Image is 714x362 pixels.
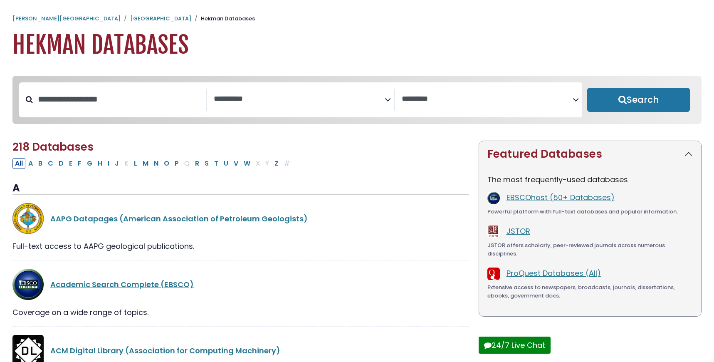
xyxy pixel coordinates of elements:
[12,158,293,168] div: Alpha-list to filter by first letter of database name
[33,92,206,106] input: Search database by title or keyword
[12,182,469,195] h3: A
[487,208,693,216] div: Powerful platform with full-text databases and popular information.
[12,15,702,23] nav: breadcrumb
[402,95,573,104] textarea: Search
[487,283,693,300] div: Extensive access to newspapers, broadcasts, journals, dissertations, ebooks, government docs.
[272,158,281,169] button: Filter Results Z
[105,158,112,169] button: Filter Results I
[193,158,202,169] button: Filter Results R
[202,158,211,169] button: Filter Results S
[12,31,702,59] h1: Hekman Databases
[50,279,194,290] a: Academic Search Complete (EBSCO)
[12,76,702,124] nav: Search filters
[479,141,701,167] button: Featured Databases
[50,213,308,224] a: AAPG Datapages (American Association of Petroleum Geologists)
[221,158,231,169] button: Filter Results U
[26,158,35,169] button: Filter Results A
[112,158,121,169] button: Filter Results J
[151,158,161,169] button: Filter Results N
[172,158,181,169] button: Filter Results P
[487,174,693,185] p: The most frequently-used databases
[56,158,66,169] button: Filter Results D
[95,158,105,169] button: Filter Results H
[214,95,385,104] textarea: Search
[212,158,221,169] button: Filter Results T
[161,158,172,169] button: Filter Results O
[36,158,45,169] button: Filter Results B
[12,307,469,318] div: Coverage on a wide range of topics.
[45,158,56,169] button: Filter Results C
[241,158,253,169] button: Filter Results W
[131,158,140,169] button: Filter Results L
[587,88,690,112] button: Submit for Search Results
[191,15,255,23] li: Hekman Databases
[479,337,551,354] button: 24/7 Live Chat
[12,139,94,154] span: 218 Databases
[130,15,191,22] a: [GEOGRAPHIC_DATA]
[140,158,151,169] button: Filter Results M
[506,268,601,278] a: ProQuest Databases (All)
[75,158,84,169] button: Filter Results F
[12,158,25,169] button: All
[67,158,75,169] button: Filter Results E
[487,241,693,258] div: JSTOR offers scholarly, peer-reviewed journals across numerous disciplines.
[231,158,241,169] button: Filter Results V
[12,241,469,252] div: Full-text access to AAPG geological publications.
[12,15,121,22] a: [PERSON_NAME][GEOGRAPHIC_DATA]
[84,158,95,169] button: Filter Results G
[506,226,530,236] a: JSTOR
[506,192,615,203] a: EBSCOhost (50+ Databases)
[50,345,280,356] a: ACM Digital Library (Association for Computing Machinery)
